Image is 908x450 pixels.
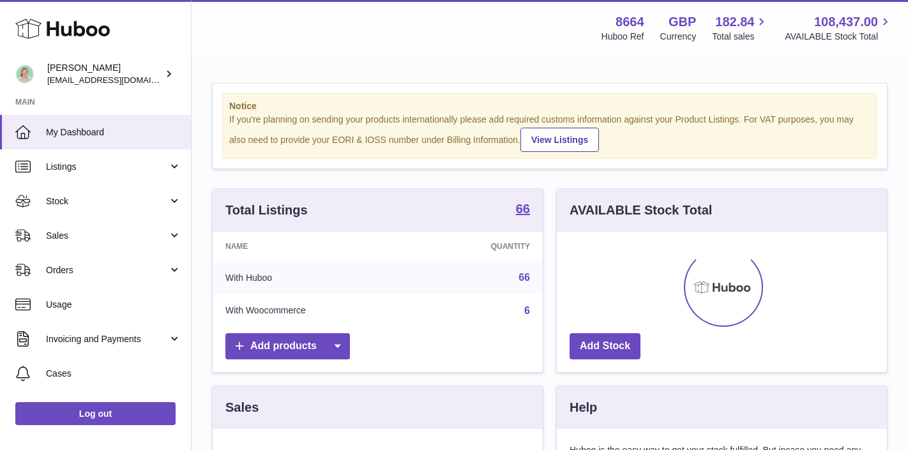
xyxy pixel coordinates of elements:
[570,202,712,219] h3: AVAILABLE Stock Total
[524,305,530,316] a: 6
[785,31,893,43] span: AVAILABLE Stock Total
[225,399,259,416] h3: Sales
[712,31,769,43] span: Total sales
[715,13,754,31] span: 182.84
[712,13,769,43] a: 182.84 Total sales
[46,230,168,242] span: Sales
[213,232,418,261] th: Name
[602,31,644,43] div: Huboo Ref
[46,264,168,276] span: Orders
[47,62,162,86] div: [PERSON_NAME]
[213,261,418,294] td: With Huboo
[229,100,870,112] strong: Notice
[46,161,168,173] span: Listings
[225,333,350,359] a: Add products
[46,368,181,380] span: Cases
[47,75,188,85] span: [EMAIL_ADDRESS][DOMAIN_NAME]
[616,13,644,31] strong: 8664
[225,202,308,219] h3: Total Listings
[570,333,640,359] a: Add Stock
[46,126,181,139] span: My Dashboard
[669,13,696,31] strong: GBP
[660,31,697,43] div: Currency
[814,13,878,31] span: 108,437.00
[46,299,181,311] span: Usage
[570,399,597,416] h3: Help
[520,128,599,152] a: View Listings
[518,272,530,283] a: 66
[213,294,418,327] td: With Woocommerce
[15,402,176,425] a: Log out
[785,13,893,43] a: 108,437.00 AVAILABLE Stock Total
[229,114,870,152] div: If you're planning on sending your products internationally please add required customs informati...
[516,202,530,218] a: 66
[46,195,168,207] span: Stock
[15,64,34,84] img: hello@thefacialcuppingexpert.com
[418,232,543,261] th: Quantity
[516,202,530,215] strong: 66
[46,333,168,345] span: Invoicing and Payments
